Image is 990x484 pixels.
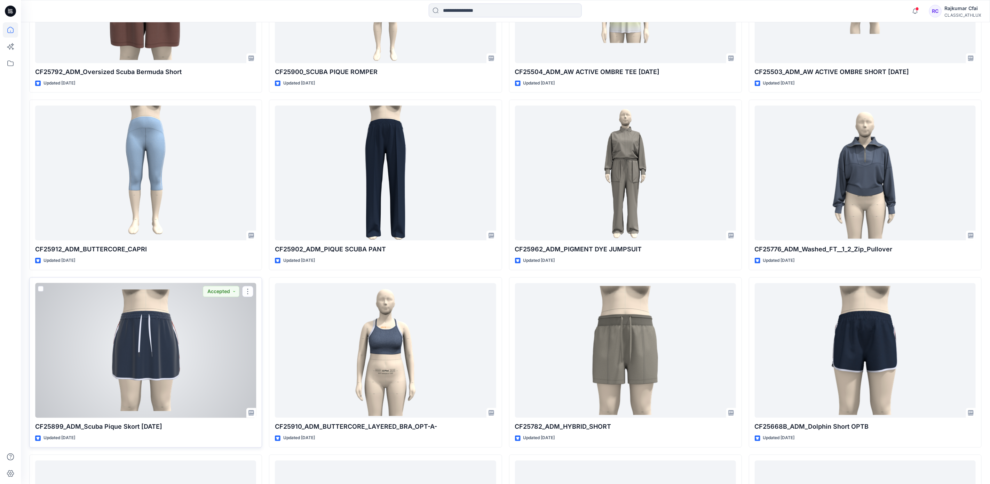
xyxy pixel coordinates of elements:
a: CF25910_ADM_BUTTERCORE_LAYERED_BRA_OPT-A- [275,283,496,418]
p: CF25962_ADM_PIGMENT DYE JUMPSUIT [515,244,736,254]
p: Updated [DATE] [43,434,75,442]
p: CF25668B_ADM_Dolphin Short OPTB [755,422,976,431]
div: CLASSIC_ATHLUX [944,13,981,18]
p: Updated [DATE] [43,257,75,264]
p: Updated [DATE] [523,257,555,264]
a: CF25776_ADM_Washed_FT__1_2_Zip_Pullover [755,105,976,240]
p: CF25899_ADM_Scuba Pique Skort [DATE] [35,422,256,431]
p: CF25792_ADM_Oversized Scuba Bermuda Short [35,67,256,77]
p: CF25503_ADM_AW ACTIVE OMBRE SHORT [DATE] [755,67,976,77]
p: Updated [DATE] [283,434,315,442]
p: Updated [DATE] [523,80,555,87]
p: CF25900_SCUBA PIQUE ROMPER [275,67,496,77]
a: CF25899_ADM_Scuba Pique Skort 24JUL25 [35,283,256,418]
p: CF25910_ADM_BUTTERCORE_LAYERED_BRA_OPT-A- [275,422,496,431]
a: CF25668B_ADM_Dolphin Short OPTB [755,283,976,418]
a: CF25782_ADM_HYBRID_SHORT [515,283,736,418]
a: CF25962_ADM_PIGMENT DYE JUMPSUIT [515,105,736,240]
p: CF25902_ADM_PIQUE SCUBA PANT [275,244,496,254]
p: CF25504_ADM_AW ACTIVE OMBRE TEE [DATE] [515,67,736,77]
p: Updated [DATE] [763,434,795,442]
p: CF25912_ADM_BUTTERCORE_CAPRI [35,244,256,254]
p: Updated [DATE] [283,80,315,87]
p: CF25776_ADM_Washed_FT__1_2_Zip_Pullover [755,244,976,254]
p: CF25782_ADM_HYBRID_SHORT [515,422,736,431]
p: Updated [DATE] [43,80,75,87]
p: Updated [DATE] [283,257,315,264]
div: Rajkumar Cfai [944,4,981,13]
p: Updated [DATE] [763,257,795,264]
div: RC [929,5,942,17]
a: CF25912_ADM_BUTTERCORE_CAPRI [35,105,256,240]
a: CF25902_ADM_PIQUE SCUBA PANT [275,105,496,240]
p: Updated [DATE] [523,434,555,442]
p: Updated [DATE] [763,80,795,87]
